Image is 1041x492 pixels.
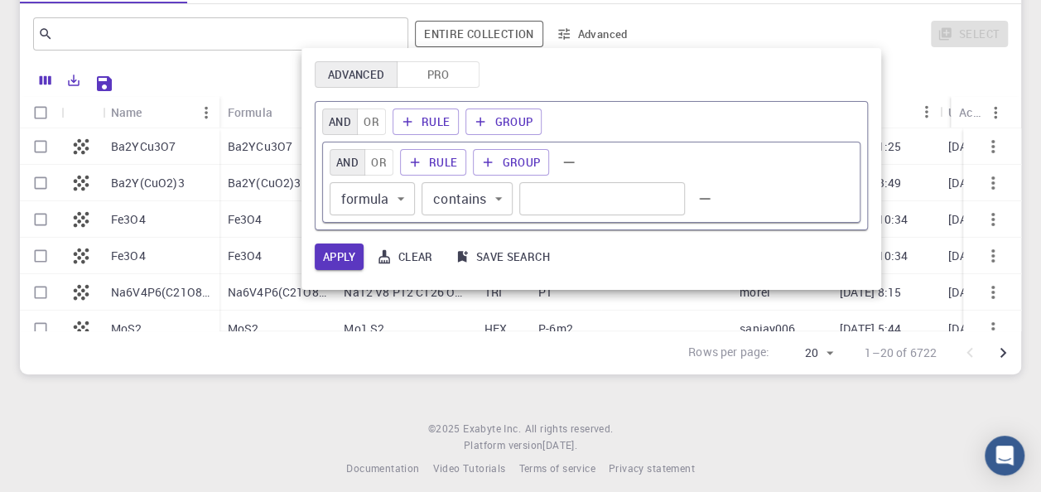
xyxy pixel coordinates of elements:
[519,182,685,215] div: Value
[357,109,386,135] button: or
[315,61,398,88] button: Advanced
[692,186,718,212] button: Remove rule
[322,109,358,135] button: and
[448,244,558,270] button: Save search
[330,149,393,176] div: combinator
[556,149,582,176] button: Remove group
[330,182,415,215] div: formula
[400,149,467,176] button: Rule
[364,149,393,176] button: or
[370,244,441,270] button: Clear
[422,182,513,215] div: contains
[473,149,549,176] button: Group
[315,244,364,270] button: Apply
[322,109,386,135] div: combinator
[465,109,542,135] button: Group
[31,11,82,27] span: サポート
[985,436,1024,475] div: Open Intercom Messenger
[315,61,480,88] div: Platform
[393,109,460,135] button: Rule
[330,149,365,176] button: and
[397,61,480,88] button: Pro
